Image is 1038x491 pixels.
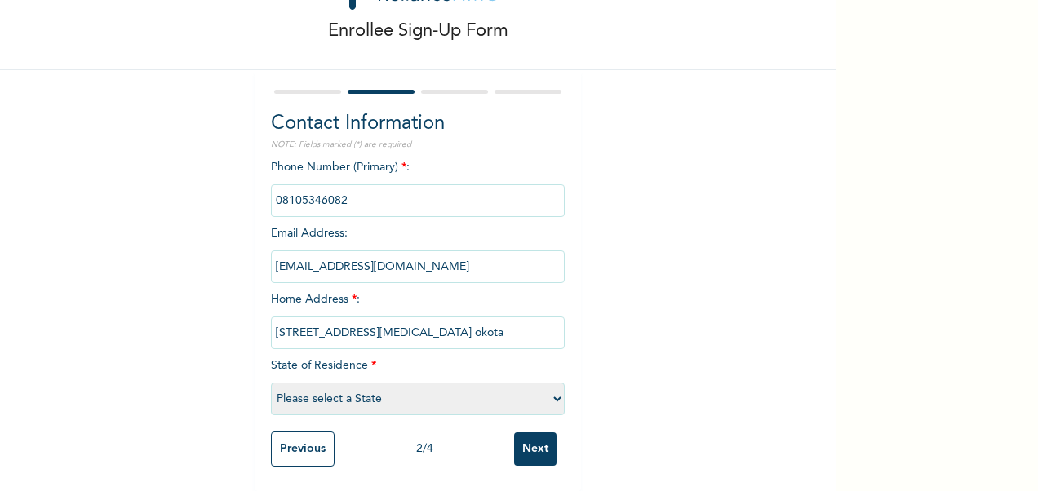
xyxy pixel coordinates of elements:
[271,294,565,338] span: Home Address :
[514,432,557,466] input: Next
[271,139,565,151] p: NOTE: Fields marked (*) are required
[271,250,565,283] input: Enter email Address
[271,161,565,206] span: Phone Number (Primary) :
[271,184,565,217] input: Enter Primary Phone Number
[335,440,514,458] div: 2 / 4
[328,18,508,45] p: Enrollee Sign-Up Form
[271,360,565,405] span: State of Residence
[271,431,335,467] input: Previous
[271,109,565,139] h2: Contact Information
[271,228,565,272] span: Email Address :
[271,316,565,349] input: Enter home address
